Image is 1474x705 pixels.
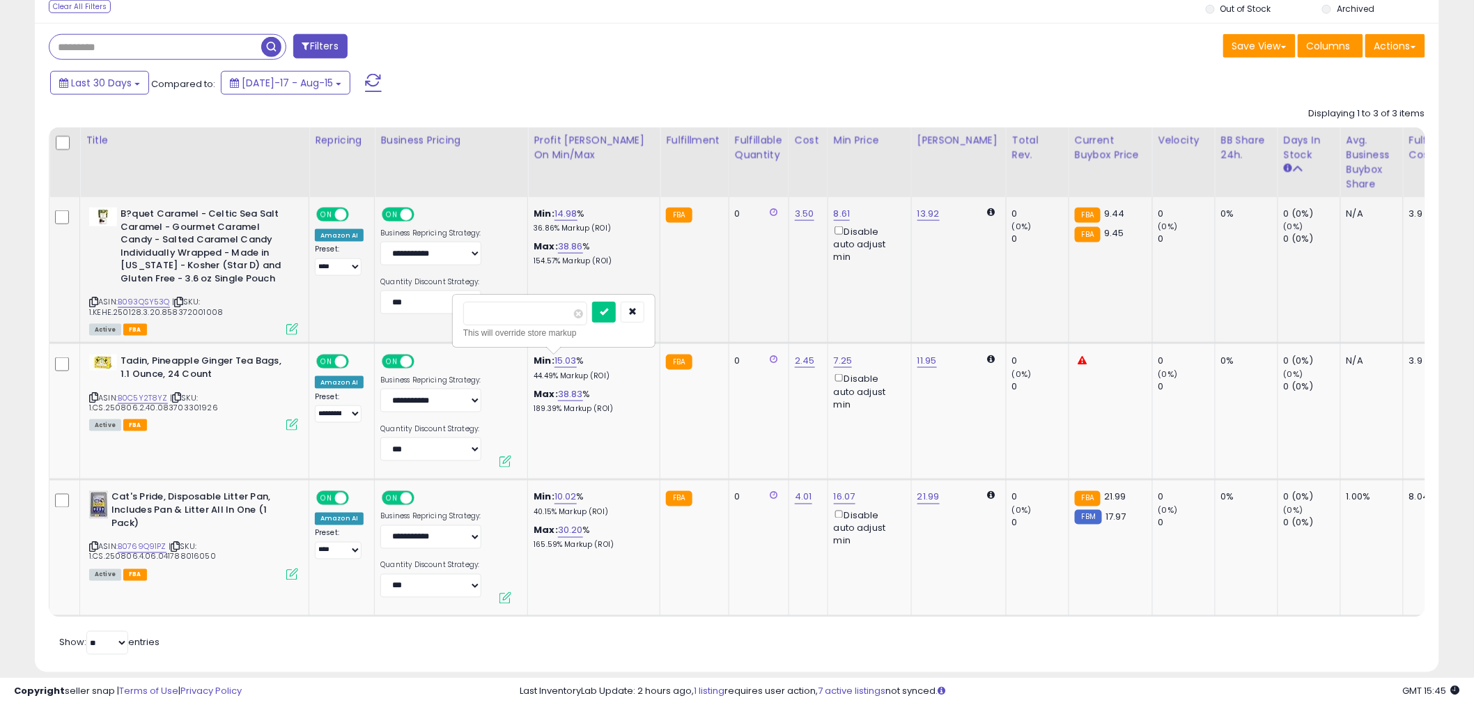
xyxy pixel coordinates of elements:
small: FBA [666,208,692,223]
div: 0 [1012,208,1069,220]
span: ON [384,356,401,368]
div: Fulfillment [666,133,722,148]
small: FBA [1075,208,1101,223]
div: 0 [1012,491,1069,504]
a: B0C5Y2T8YZ [118,392,168,404]
div: Business Pricing [380,133,522,148]
div: 0 [1158,517,1215,529]
a: 7.25 [834,354,853,368]
a: 38.86 [558,240,583,254]
div: seller snap | | [14,685,242,698]
label: Quantity Discount Strategy: [380,561,481,571]
img: 51+8NZoUOEL._SL40_.jpg [89,355,117,371]
span: Show: entries [59,636,160,649]
div: Preset: [315,529,364,560]
div: Current Buybox Price [1075,133,1147,162]
small: (0%) [1158,505,1178,516]
div: Displaying 1 to 3 of 3 items [1309,107,1425,121]
div: Disable auto adjust min [834,224,901,263]
span: All listings currently available for purchase on Amazon [89,324,121,336]
div: ASIN: [89,491,298,579]
a: 13.92 [917,207,940,221]
div: 0 [1012,355,1069,367]
label: Business Repricing Strategy: [380,375,481,385]
a: 4.01 [795,490,812,504]
b: Cat's Pride, Disposable Litter Pan, Includes Pan & Litter All In One (1 Pack) [111,491,281,534]
b: Min: [534,490,554,504]
button: Filters [293,34,348,59]
div: Fulfillable Quantity [735,133,783,162]
a: 2.45 [795,354,815,368]
div: 0 [735,355,778,367]
div: BB Share 24h. [1221,133,1272,162]
a: 10.02 [554,490,577,504]
div: % [534,355,649,380]
div: Days In Stock [1284,133,1335,162]
a: 11.95 [917,354,937,368]
small: FBM [1075,510,1102,525]
div: Disable auto adjust min [834,508,901,548]
small: (0%) [1284,505,1303,516]
a: Terms of Use [119,684,178,697]
div: Last InventoryLab Update: 2 hours ago, requires user action, not synced. [520,685,1460,698]
small: FBA [1075,491,1101,506]
span: OFF [412,356,435,368]
a: 1 listing [695,684,725,697]
a: 8.61 [834,207,851,221]
div: 0 [1012,517,1069,529]
span: ON [318,356,335,368]
a: 3.50 [795,207,814,221]
span: FBA [123,569,147,581]
small: (0%) [1012,221,1032,232]
div: 0 (0%) [1284,380,1340,393]
span: OFF [347,356,369,368]
div: N/A [1347,355,1392,367]
a: 7 active listings [819,684,886,697]
span: OFF [412,493,435,504]
a: 15.03 [554,354,577,368]
div: 0 [1158,233,1215,245]
div: 0 (0%) [1284,233,1340,245]
span: 17.97 [1105,511,1126,524]
div: 0% [1221,491,1267,504]
b: Max: [534,240,558,253]
div: 0 [1012,380,1069,393]
div: % [534,388,649,414]
p: 36.86% Markup (ROI) [534,224,649,233]
div: 0 [735,208,778,220]
b: B?quet Caramel - Celtic Sea Salt Caramel - Gourmet Caramel Candy - Salted Caramel Candy Individua... [121,208,290,288]
span: | SKU: 1.CS.250806.4.06.041788016050 [89,541,216,562]
div: 0 [1158,208,1215,220]
img: 51jRZVehvSL._SL40_.jpg [89,491,108,519]
div: 0 (0%) [1284,517,1340,529]
div: 0 [1158,355,1215,367]
span: ON [384,209,401,221]
div: ASIN: [89,355,298,429]
div: 0 [1012,233,1069,245]
span: All listings currently available for purchase on Amazon [89,569,121,581]
label: Quantity Discount Strategy: [380,424,481,434]
span: ON [318,209,335,221]
div: N/A [1347,208,1392,220]
b: Tadin, Pineapple Ginger Tea Bags, 1.1 Ounce, 24 Count [121,355,290,384]
button: [DATE]-17 - Aug-15 [221,71,350,95]
span: 2025-09-15 15:45 GMT [1403,684,1460,697]
div: 0 [735,491,778,504]
span: OFF [347,209,369,221]
button: Save View [1223,34,1296,58]
strong: Copyright [14,684,65,697]
div: Amazon AI [315,376,364,389]
div: 0 (0%) [1284,208,1340,220]
div: Min Price [834,133,906,148]
span: ON [318,493,335,504]
div: % [534,208,649,233]
small: (0%) [1284,369,1303,380]
div: 0 [1158,380,1215,393]
div: 0% [1221,355,1267,367]
span: 9.45 [1104,226,1124,240]
label: Business Repricing Strategy: [380,512,481,522]
div: [PERSON_NAME] [917,133,1000,148]
p: 40.15% Markup (ROI) [534,508,649,518]
b: Max: [534,387,558,401]
div: 1.00% [1347,491,1392,504]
